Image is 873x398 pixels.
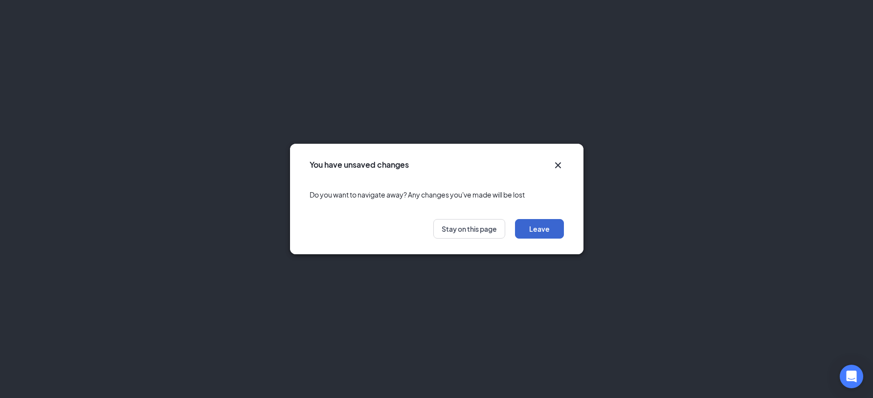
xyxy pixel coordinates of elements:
div: Open Intercom Messenger [840,365,863,388]
svg: Cross [552,159,564,171]
button: Close [552,159,564,171]
button: Leave [515,219,564,239]
button: Stay on this page [433,219,505,239]
div: Do you want to navigate away? Any changes you've made will be lost [310,180,564,209]
h3: You have unsaved changes [310,159,409,170]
